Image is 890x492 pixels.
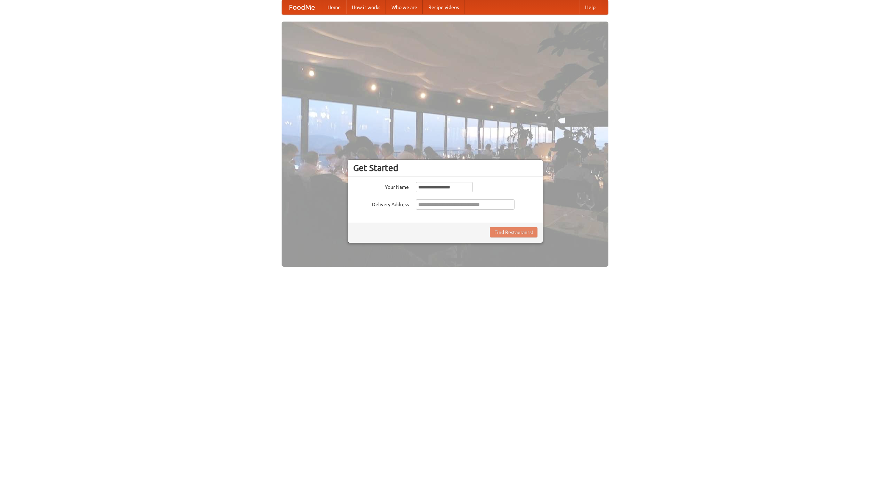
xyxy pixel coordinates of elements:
a: How it works [346,0,386,14]
a: Help [580,0,601,14]
h3: Get Started [353,163,537,173]
label: Delivery Address [353,199,409,208]
a: Recipe videos [423,0,464,14]
button: Find Restaurants! [490,227,537,237]
a: Who we are [386,0,423,14]
a: Home [322,0,346,14]
a: FoodMe [282,0,322,14]
label: Your Name [353,182,409,191]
